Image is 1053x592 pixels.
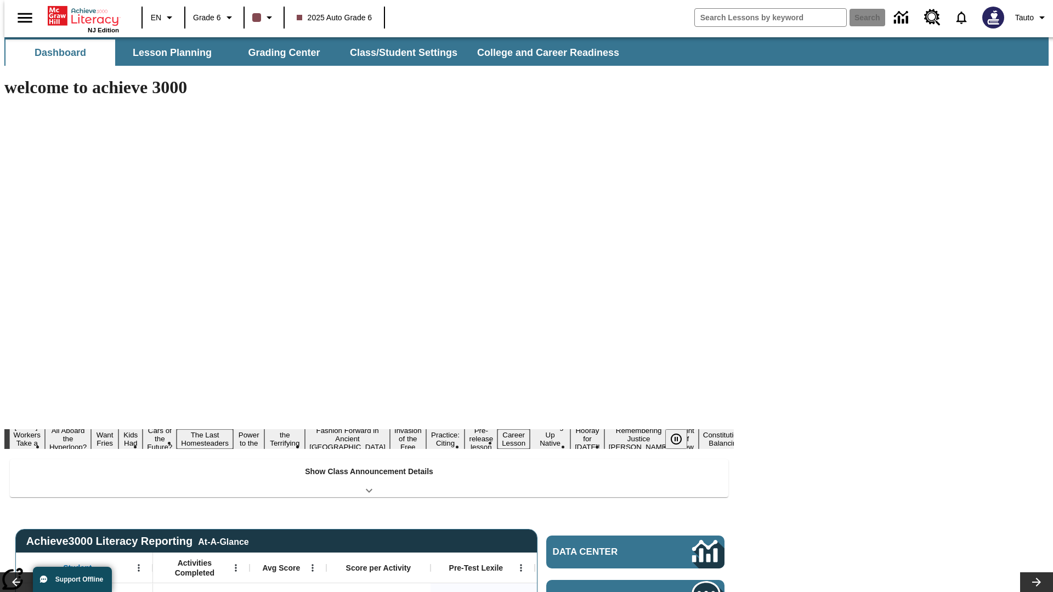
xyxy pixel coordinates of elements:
button: Lesson carousel, Next [1020,572,1053,592]
span: NJ Edition [88,27,119,33]
button: Slide 15 Hooray for Constitution Day! [570,425,604,453]
button: Slide 1 Labor Day: Workers Take a Stand [9,421,45,457]
button: Slide 14 Cooking Up Native Traditions [530,421,570,457]
button: Slide 11 Mixed Practice: Citing Evidence [426,421,465,457]
a: Data Center [887,3,918,33]
div: SubNavbar [4,39,629,66]
span: Pre-Test Lexile [449,563,503,573]
p: Show Class Announcement Details [305,466,433,477]
button: Open Menu [228,560,244,576]
div: Home [48,4,119,33]
div: Pause [665,429,698,449]
a: Home [48,5,119,27]
button: Slide 12 Pre-release lesson [465,425,497,453]
button: Lesson Planning [117,39,227,66]
button: Slide 4 Dirty Jobs Kids Had To Do [118,413,143,465]
button: Slide 3 Do You Want Fries With That? [91,413,118,465]
button: Profile/Settings [1011,8,1053,27]
input: search field [695,9,846,26]
button: Support Offline [33,567,112,592]
button: Open Menu [131,560,147,576]
button: Slide 16 Remembering Justice O'Connor [604,425,673,453]
img: Avatar [982,7,1004,29]
button: Slide 5 Cars of the Future? [143,425,177,453]
button: Slide 7 Solar Power to the People [233,421,265,457]
span: EN [151,12,161,24]
a: Data Center [546,536,724,568]
button: Grade: Grade 6, Select a grade [189,8,240,27]
span: Activities Completed [158,558,231,578]
button: Pause [665,429,687,449]
span: Data Center [553,547,655,557]
button: Class/Student Settings [341,39,466,66]
button: Class color is dark brown. Change class color [248,8,280,27]
button: College and Career Readiness [468,39,628,66]
button: Slide 6 The Last Homesteaders [177,429,233,449]
span: Tauto [1015,12,1034,24]
span: Student [63,563,92,573]
button: Grading Center [229,39,339,66]
button: Dashboard [5,39,115,66]
button: Select a new avatar [976,3,1011,32]
button: Slide 2 All Aboard the Hyperloop? [45,425,91,453]
button: Open Menu [513,560,529,576]
span: Avg Score [262,563,300,573]
div: SubNavbar [4,37,1049,66]
button: Slide 18 The Constitution's Balancing Act [699,421,751,457]
div: At-A-Glance [198,535,248,547]
button: Slide 10 The Invasion of the Free CD [390,417,426,461]
a: Resource Center, Will open in new tab [918,3,947,32]
span: Support Offline [55,576,103,583]
button: Open side menu [9,2,41,34]
button: Language: EN, Select a language [146,8,181,27]
div: Show Class Announcement Details [10,459,728,497]
span: Score per Activity [346,563,411,573]
button: Slide 8 Attack of the Terrifying Tomatoes [264,421,305,457]
button: Open Menu [304,560,321,576]
button: Slide 13 Career Lesson [497,429,530,449]
h1: welcome to achieve 3000 [4,77,734,98]
span: 2025 Auto Grade 6 [297,12,372,24]
button: Slide 9 Fashion Forward in Ancient Rome [305,425,390,453]
a: Notifications [947,3,976,32]
span: Grade 6 [193,12,221,24]
span: Achieve3000 Literacy Reporting [26,535,249,548]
